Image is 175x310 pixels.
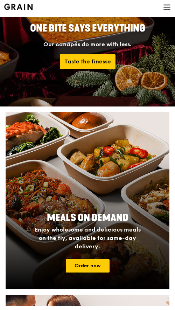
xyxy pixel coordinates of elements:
[22,44,153,53] div: Our canapés do more with less.
[30,27,145,39] span: ONE BITE SAYS EVERYTHING
[47,216,128,228] span: Meals On Demand
[6,116,169,294] a: Meals On DemandEnjoy wholesome and delicious meals on the fly, available for same-day delivery.Or...
[35,230,141,254] span: Enjoy wholesome and delicious meals on the fly, available for same-day delivery.
[60,58,115,73] a: Taste the finesse
[4,8,33,14] img: Grain
[66,263,110,277] a: Order now
[6,116,169,294] img: meals-on-demand-card.d2b6f6db.png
